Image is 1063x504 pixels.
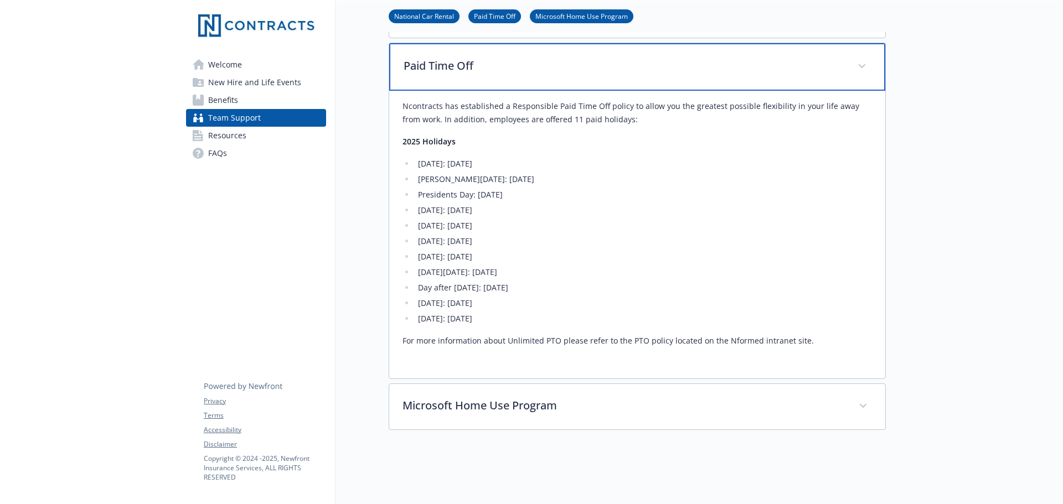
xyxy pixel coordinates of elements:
[415,204,872,217] li: [DATE]: [DATE]
[415,266,872,279] li: [DATE][DATE]: [DATE]
[403,100,872,126] p: Ncontracts has established a Responsible Paid Time Off policy to allow you the greatest possible ...
[389,43,885,91] div: Paid Time Off
[415,281,872,294] li: Day after [DATE]: [DATE]
[389,11,460,21] a: National Car Rental
[389,91,885,378] div: Paid Time Off
[404,58,844,74] p: Paid Time Off
[204,396,326,406] a: Privacy
[415,312,872,325] li: [DATE]: [DATE]
[204,411,326,420] a: Terms
[186,109,326,127] a: Team Support
[208,91,238,109] span: Benefits
[186,91,326,109] a: Benefits
[389,384,885,429] div: Microsoft Home Use Program
[186,144,326,162] a: FAQs
[468,11,521,21] a: Paid Time Off
[208,109,261,127] span: Team Support
[208,144,227,162] span: FAQs
[415,219,872,232] li: [DATE]: [DATE]
[204,454,326,482] p: Copyright © 2024 - 2025 , Newfront Insurance Services, ALL RIGHTS RESERVED
[415,157,872,170] li: [DATE]: [DATE]
[186,127,326,144] a: Resources
[186,56,326,74] a: Welcome
[403,334,872,347] p: For more information about Unlimited PTO please refer to the PTO policy located on the Nformed in...
[415,173,872,186] li: [PERSON_NAME][DATE]: [DATE]
[415,297,872,310] li: [DATE]: [DATE]
[208,56,242,74] span: Welcome
[415,250,872,263] li: [DATE]: [DATE]
[415,235,872,248] li: [DATE]: [DATE]
[208,74,301,91] span: New Hire and Life Events
[530,11,633,21] a: Microsoft Home Use Program
[403,397,845,414] p: Microsoft Home Use Program
[415,188,872,201] li: Presidents Day: [DATE]
[204,425,326,435] a: Accessibility
[403,136,456,147] strong: 2025 Holidays
[208,127,246,144] span: Resources
[204,439,326,449] a: Disclaimer
[186,74,326,91] a: New Hire and Life Events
